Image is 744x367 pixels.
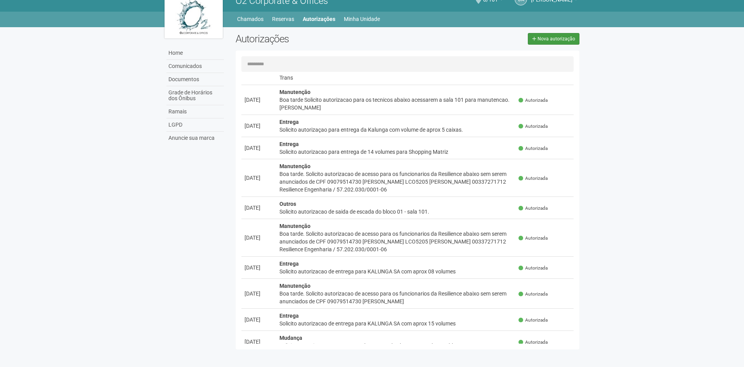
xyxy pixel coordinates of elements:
[519,205,548,212] span: Autorizada
[279,141,299,147] strong: Entrega
[279,335,302,341] strong: Mudança
[279,148,513,156] div: Solicito autorizacao para entrega de 14 volumes para Shopping Matriz
[237,14,264,24] a: Chamados
[166,73,224,86] a: Documentos
[279,170,513,193] div: Boa tarde. Solicito autorizacao de acesso para os funcionarios da Resilience abaixo sem serem anu...
[279,96,513,111] div: Boa tarde Solicito autorizacao para os tecnicos abaixo acessarem a sala 101 para manutencao. [PER...
[245,234,273,242] div: [DATE]
[245,174,273,182] div: [DATE]
[279,268,513,275] div: Solicito autorizacao de entrega para KALUNGA SA com aprox 08 volumes
[519,97,548,104] span: Autorizada
[279,342,513,350] div: Solicito auttorizacao para entrega de 01 vaso de planta para sala 101, bloco 8.
[519,291,548,297] span: Autorizada
[279,261,299,267] strong: Entrega
[166,86,224,105] a: Grade de Horários dos Ônibus
[519,339,548,346] span: Autorizada
[279,126,513,134] div: Solicito autorizaçao para entrega da Kalunga com volume de aprox 5 caixas.
[245,338,273,346] div: [DATE]
[245,122,273,130] div: [DATE]
[538,36,575,42] span: Nova autorização
[519,145,548,152] span: Autorizada
[279,208,513,216] div: Solicito autorizacao de saida de escada do bloco 01 - sala 101.
[279,119,299,125] strong: Entrega
[245,144,273,152] div: [DATE]
[166,105,224,118] a: Ramais
[279,201,296,207] strong: Outros
[166,60,224,73] a: Comunicados
[279,223,310,229] strong: Manutenção
[245,264,273,271] div: [DATE]
[236,33,402,45] h2: Autorizações
[279,283,310,289] strong: Manutenção
[166,118,224,132] a: LGPD
[519,317,548,324] span: Autorizada
[519,123,548,130] span: Autorizada
[279,320,513,327] div: Solicito autorizacao de entrega para KALUNGA SA com aprox 15 volumes
[245,316,273,324] div: [DATE]
[166,47,224,60] a: Home
[245,204,273,212] div: [DATE]
[519,175,548,182] span: Autorizada
[519,265,548,271] span: Autorizada
[344,14,380,24] a: Minha Unidade
[166,132,224,144] a: Anuncie sua marca
[279,290,513,305] div: Boa tarde. Solicito autorizacao de acesso para os funcionarios da Resilience abaixo sem serem anu...
[519,235,548,242] span: Autorizada
[245,96,273,104] div: [DATE]
[279,230,513,253] div: Boa tarde. Solicito autorizacao de acesso para os funcionarios da Resilience abaixo sem serem anu...
[279,163,310,169] strong: Manutenção
[279,89,310,95] strong: Manutenção
[272,14,294,24] a: Reservas
[279,313,299,319] strong: Entrega
[245,290,273,297] div: [DATE]
[528,33,579,45] a: Nova autorização
[303,14,335,24] a: Autorizações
